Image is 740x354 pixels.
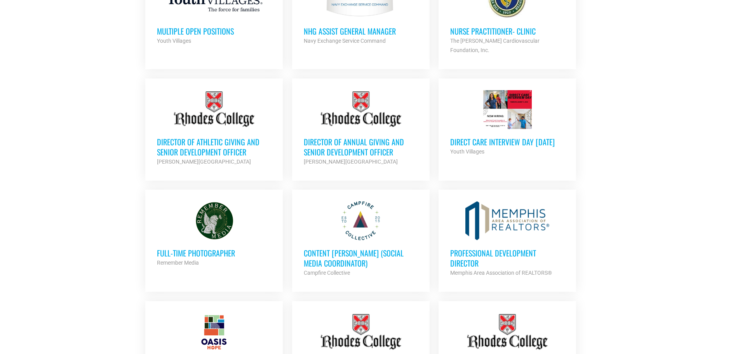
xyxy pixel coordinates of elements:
[145,78,283,178] a: Director of Athletic Giving and Senior Development Officer [PERSON_NAME][GEOGRAPHIC_DATA]
[450,248,564,268] h3: Professional Development Director
[304,38,386,44] strong: Navy Exchange Service Command
[304,26,418,36] h3: NHG ASSIST GENERAL MANAGER
[450,148,484,155] strong: Youth Villages
[450,137,564,147] h3: Direct Care Interview Day [DATE]
[304,270,350,276] strong: Campfire Collective
[157,260,199,266] strong: Remember Media
[304,159,398,165] strong: [PERSON_NAME][GEOGRAPHIC_DATA]
[450,38,540,53] strong: The [PERSON_NAME] Cardiovascular Foundation, Inc.
[439,190,576,289] a: Professional Development Director Memphis Area Association of REALTORS®
[157,26,271,36] h3: Multiple Open Positions
[157,137,271,157] h3: Director of Athletic Giving and Senior Development Officer
[145,190,283,279] a: Full-Time Photographer Remember Media
[450,26,564,36] h3: Nurse Practitioner- Clinic
[157,248,271,258] h3: Full-Time Photographer
[292,190,430,289] a: Content [PERSON_NAME] (Social Media Coordinator) Campfire Collective
[292,78,430,178] a: Director of Annual Giving and Senior Development Officer [PERSON_NAME][GEOGRAPHIC_DATA]
[439,78,576,168] a: Direct Care Interview Day [DATE] Youth Villages
[304,137,418,157] h3: Director of Annual Giving and Senior Development Officer
[157,38,191,44] strong: Youth Villages
[304,248,418,268] h3: Content [PERSON_NAME] (Social Media Coordinator)
[157,159,251,165] strong: [PERSON_NAME][GEOGRAPHIC_DATA]
[450,270,552,276] strong: Memphis Area Association of REALTORS®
